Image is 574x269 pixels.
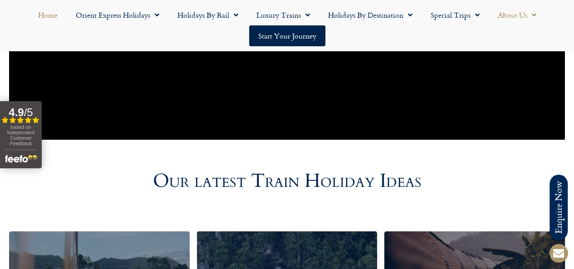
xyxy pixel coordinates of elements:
[249,25,325,46] a: Start your Journey
[67,5,168,25] a: Orient Express Holidays
[319,5,422,25] a: Holidays by Destination
[168,5,247,25] a: Holidays by Rail
[29,5,67,25] a: Home
[42,171,532,191] h2: Our latest Train Holiday Ideas
[489,5,545,25] a: About Us
[422,5,489,25] a: Special Trips
[247,5,319,25] a: Luxury Trains
[5,5,569,46] nav: Menu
